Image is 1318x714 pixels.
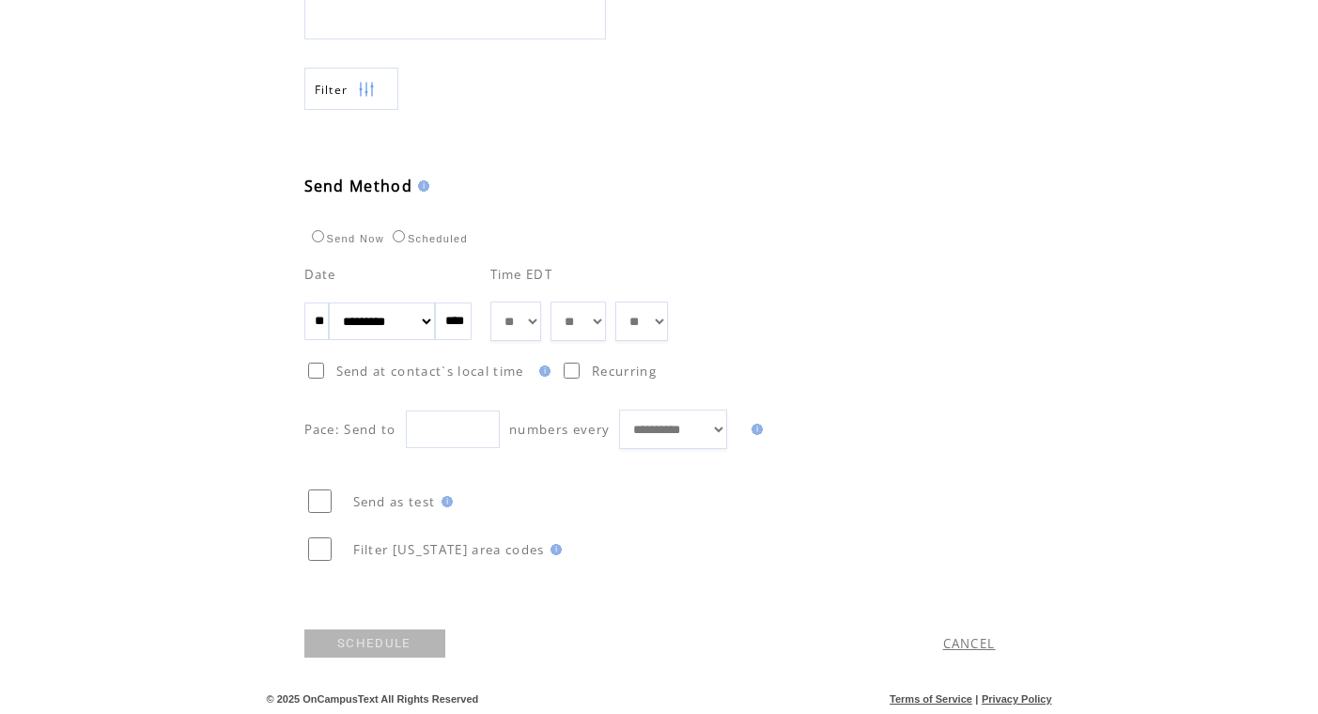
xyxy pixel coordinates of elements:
[267,693,479,705] span: © 2025 OnCampusText All Rights Reserved
[304,176,413,196] span: Send Method
[436,496,453,507] img: help.gif
[304,421,396,438] span: Pace: Send to
[353,541,545,558] span: Filter [US_STATE] area codes
[388,233,468,244] label: Scheduled
[509,421,610,438] span: numbers every
[353,493,436,510] span: Send as test
[412,180,429,192] img: help.gif
[592,363,657,380] span: Recurring
[312,230,324,242] input: Send Now
[890,693,972,705] a: Terms of Service
[304,266,336,283] span: Date
[315,82,349,98] span: Show filters
[490,266,553,283] span: Time EDT
[975,693,978,705] span: |
[358,69,375,111] img: filters.png
[943,635,996,652] a: CANCEL
[336,363,524,380] span: Send at contact`s local time
[307,233,384,244] label: Send Now
[304,68,398,110] a: Filter
[393,230,405,242] input: Scheduled
[746,424,763,435] img: help.gif
[304,629,445,658] a: SCHEDULE
[534,365,550,377] img: help.gif
[982,693,1052,705] a: Privacy Policy
[545,544,562,555] img: help.gif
